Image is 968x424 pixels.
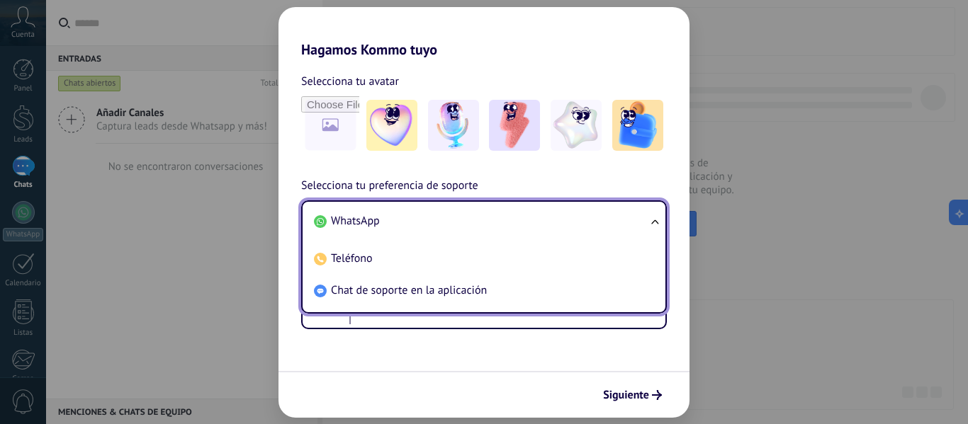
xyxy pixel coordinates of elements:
[331,251,373,265] span: Teléfono
[603,390,649,400] span: Siguiente
[301,177,478,195] span: Selecciona tu preferencia de soporte
[278,7,690,58] h2: Hagamos Kommo tuyo
[489,100,540,151] img: -3.jpeg
[428,100,479,151] img: -2.jpeg
[331,214,380,228] span: WhatsApp
[366,100,417,151] img: -1.jpeg
[551,100,602,151] img: -4.jpeg
[331,283,487,297] span: Chat de soporte en la aplicación
[301,72,399,91] span: Selecciona tu avatar
[612,100,663,151] img: -5.jpeg
[597,383,668,407] button: Siguiente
